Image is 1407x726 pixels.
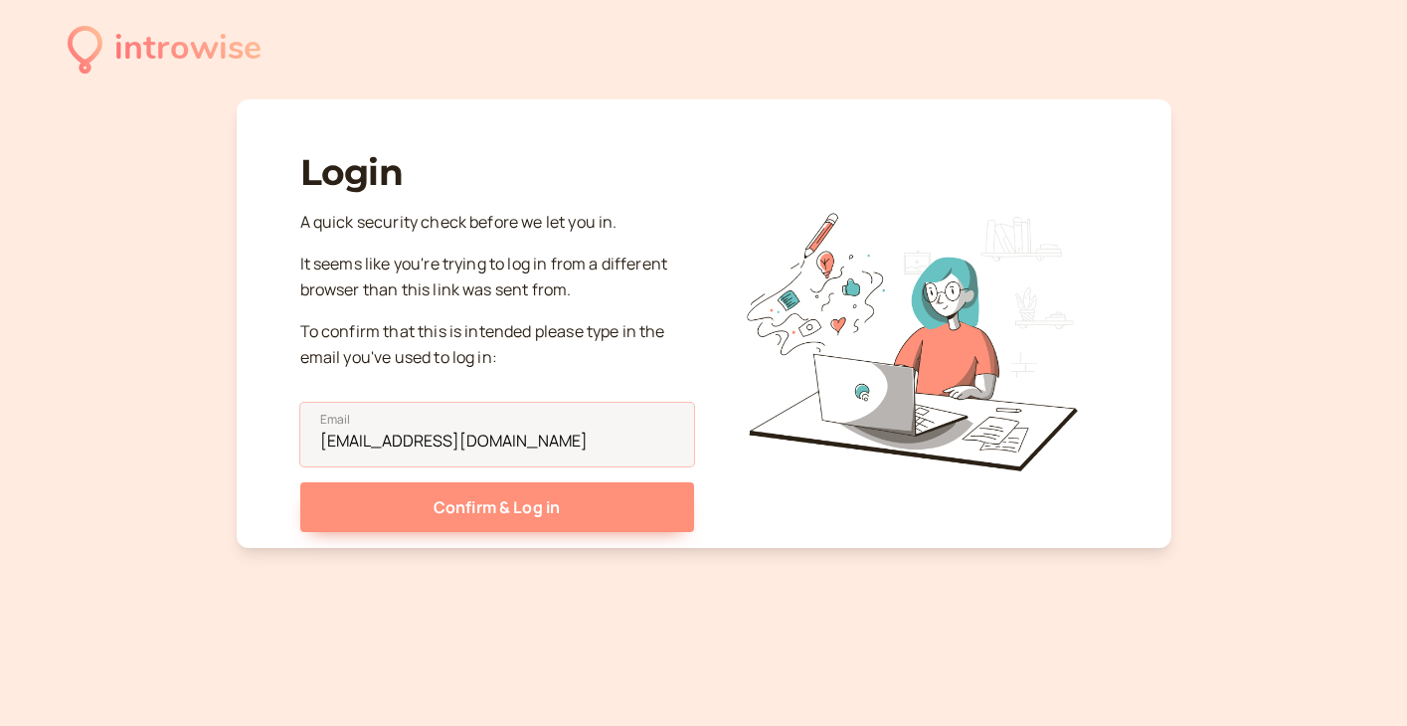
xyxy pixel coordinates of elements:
[300,482,694,532] button: Confirm & Log in
[300,151,694,194] h1: Login
[300,210,694,236] p: A quick security check before we let you in.
[300,319,694,371] p: To confirm that this is intended please type in the email you've used to log in:
[320,410,351,430] span: Email
[300,252,694,303] p: It seems like you're trying to log in from a different browser than this link was sent from.
[300,403,694,466] input: Email
[114,22,262,77] div: introwise
[68,22,262,77] a: introwise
